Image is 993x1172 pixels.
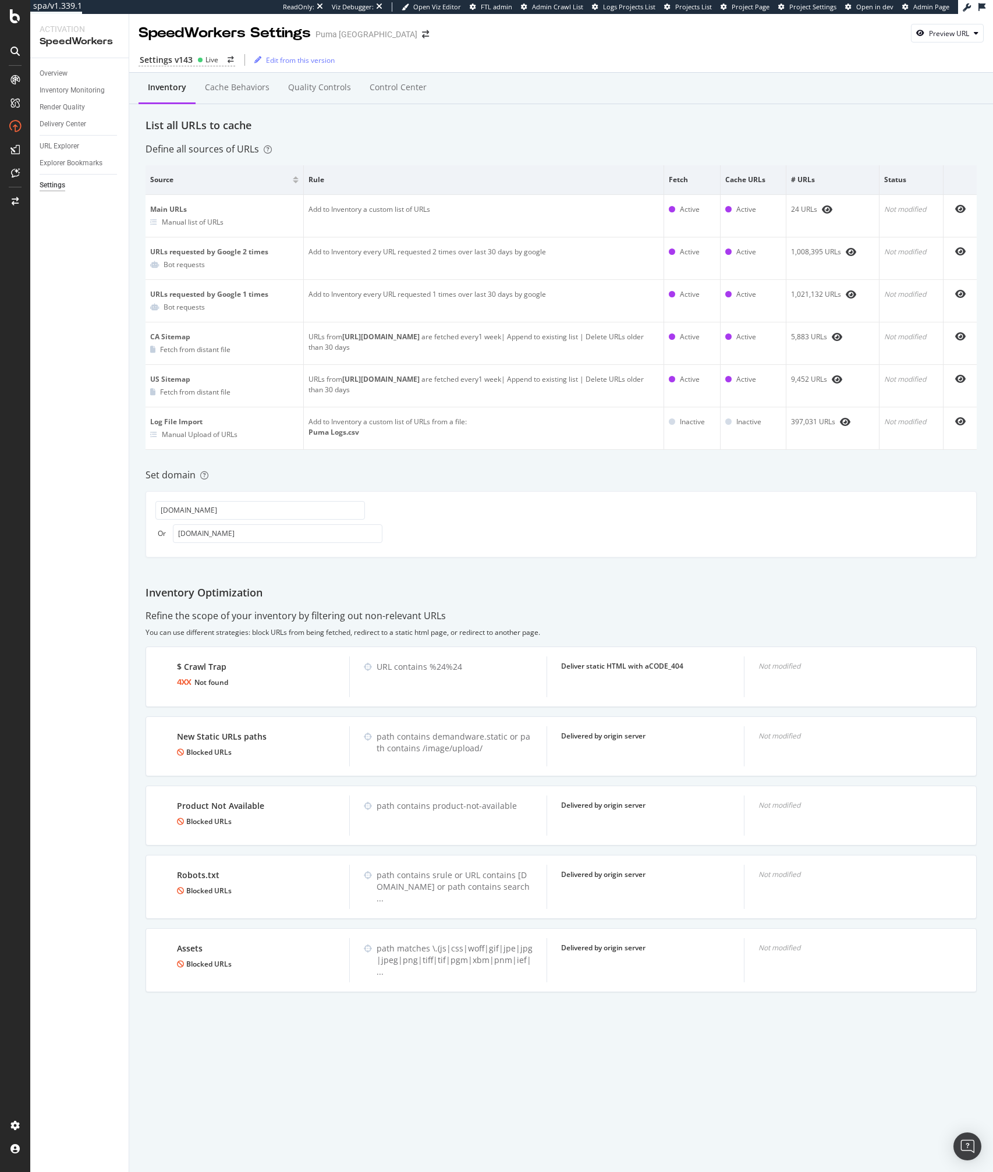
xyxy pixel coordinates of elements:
[40,140,79,152] div: URL Explorer
[304,195,664,237] td: Add to Inventory a custom list of URLs
[532,2,583,11] span: Admin Crawl List
[758,869,927,879] div: Not modified
[955,247,966,256] div: eye
[732,2,769,11] span: Project Page
[177,800,335,812] div: Product Not Available
[413,2,461,11] span: Open Viz Editor
[758,943,927,953] div: Not modified
[791,289,874,300] div: 1,021,132 URLs
[561,731,730,741] div: Delivered by origin server
[250,51,335,69] button: Edit from this version
[177,959,335,969] div: Blocked URLs
[664,2,712,12] a: Projects List
[832,332,842,342] div: eye
[884,374,938,385] div: Not modified
[160,345,230,354] div: Fetch from distant file
[146,468,977,482] div: Set domain
[377,661,533,673] div: URL contains %24%24
[680,204,700,215] div: Active
[139,23,311,43] div: SpeedWorkers Settings
[155,528,168,538] div: Or
[561,943,730,953] div: Delivered by origin server
[377,893,384,904] span: ...
[470,2,512,12] a: FTL admin
[150,374,299,385] div: US Sitemap
[377,869,533,904] div: path contains srule or URL contains [DOMAIN_NAME] or path contains search
[140,54,193,66] div: Settings v143
[929,29,969,38] div: Preview URL
[177,731,335,743] div: New Static URLs paths
[758,800,927,810] div: Not modified
[40,84,105,97] div: Inventory Monitoring
[40,118,86,130] div: Delivery Center
[725,175,778,185] span: Cache URLs
[150,289,299,300] div: URLs requested by Google 1 times
[884,204,938,215] div: Not modified
[146,143,272,156] div: Define all sources of URLs
[422,30,429,38] div: arrow-right-arrow-left
[791,374,874,385] div: 9,452 URLs
[304,280,664,322] td: Add to Inventory every URL requested 1 times over last 30 days by google
[758,731,927,741] div: Not modified
[308,427,659,438] div: Puma Logs.csv
[283,2,314,12] div: ReadOnly:
[680,332,700,342] div: Active
[308,417,659,427] div: Add to Inventory a custom list of URLs from a file:
[40,68,68,80] div: Overview
[205,55,218,65] div: Live
[177,886,335,896] div: Blocked URLs
[884,289,938,300] div: Not modified
[592,2,655,12] a: Logs Projects List
[177,661,335,673] div: $ Crawl Trap
[308,332,659,353] div: URLs from are fetched every 1 week | Append to existing list | Delete URLs older than 30 days
[162,429,237,439] div: Manual Upload of URLs
[146,118,977,133] div: List all URLs to cache
[332,2,374,12] div: Viz Debugger:
[308,175,656,185] span: Rule
[150,332,299,342] div: CA Sitemap
[561,661,730,671] div: Deliver static HTML with a CODE_404
[342,374,420,384] b: [URL][DOMAIN_NAME]
[162,217,224,227] div: Manual list of URLs
[791,175,871,185] span: # URLs
[40,84,120,97] a: Inventory Monitoring
[177,869,335,881] div: Robots.txt
[822,205,832,214] div: eye
[228,56,234,63] div: arrow-right-arrow-left
[377,800,533,812] div: path contains product-not-available
[758,661,927,671] div: Not modified
[680,417,705,427] div: Inactive
[150,247,299,257] div: URLs requested by Google 2 times
[955,417,966,426] div: eye
[402,2,461,12] a: Open Viz Editor
[791,417,874,427] div: 397,031 URLs
[148,81,186,93] div: Inventory
[40,157,120,169] a: Explorer Bookmarks
[164,260,205,269] div: Bot requests
[377,943,533,978] div: path matches \.(js|css|woff|gif|jpe|jpg|jpeg|png|tiff|tif|pgm|xbm|pnm|ief|
[791,204,874,215] div: 24 URLs
[164,302,205,312] div: Bot requests
[150,175,290,185] span: Source
[288,81,351,93] div: Quality Controls
[146,585,977,601] div: Inventory Optimization
[177,943,335,954] div: Assets
[955,374,966,383] div: eye
[911,24,984,42] button: Preview URL
[160,387,230,397] div: Fetch from distant file
[150,204,299,215] div: Main URLs
[955,204,966,214] div: eye
[955,289,966,299] div: eye
[603,2,655,11] span: Logs Projects List
[377,966,384,977] span: ...
[884,247,938,257] div: Not modified
[370,81,427,93] div: Control Center
[40,23,119,35] div: Activation
[561,869,730,879] div: Delivered by origin server
[521,2,583,12] a: Admin Crawl List
[955,332,966,341] div: eye
[736,204,756,215] div: Active
[736,332,756,342] div: Active
[150,417,299,427] div: Log File Import
[856,2,893,11] span: Open in dev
